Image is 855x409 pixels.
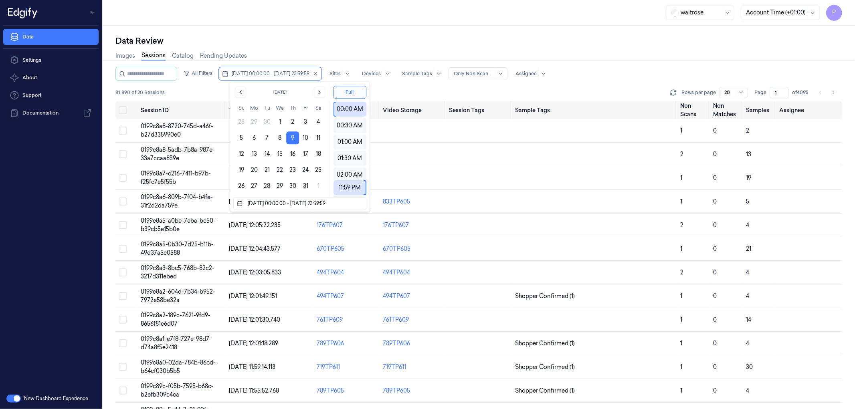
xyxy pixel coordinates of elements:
span: 1 [680,292,682,300]
span: 0199c8a0-02da-784b-86cd-b64cf030b5b5 [141,359,216,375]
span: 0199c8a5-a0be-7eba-bc50-b39cb5e15b0e [141,217,216,233]
div: 01:30 AM [336,151,364,166]
span: 2 [680,222,683,229]
th: Tuesday [261,104,273,112]
div: 719TP611 [317,363,376,371]
span: [DATE] 12:01:49.151 [229,292,277,300]
button: Tuesday, October 21st, 2025 [261,163,273,176]
span: 0199c8a3-8bc5-768b-82c2-3217d311ebed [141,264,214,280]
th: Session Tags [446,101,512,119]
div: 02:00 AM [336,167,364,182]
span: [DATE] 11:55:52.768 [229,387,279,394]
div: 761TP609 [317,316,376,324]
span: 0 [713,363,717,371]
button: Sunday, September 28th, 2025 [235,115,248,128]
button: Sunday, October 12th, 2025 [235,147,248,160]
span: 0 [713,151,717,158]
button: Toggle Navigation [86,6,99,19]
span: 1 [680,127,682,134]
div: 670TP605 [383,245,410,253]
button: Select row [119,292,127,300]
div: 789TP605 [317,387,376,395]
button: Go to the Previous Month [235,87,246,98]
button: Full [333,86,366,99]
div: 789TP606 [317,339,376,348]
span: 2 [680,151,683,158]
div: 176TP607 [317,221,376,230]
button: Monday, October 27th, 2025 [248,179,261,192]
a: Documentation [3,105,99,121]
a: Support [3,87,99,103]
button: Wednesday, October 1st, 2025 [273,115,286,128]
span: P [826,5,842,21]
div: 176TP607 [383,221,409,230]
button: Wednesday, October 15th, 2025 [273,147,286,160]
div: 833TP605 [383,197,410,206]
button: Sunday, October 19th, 2025 [235,163,248,176]
span: 0 [713,387,717,394]
div: 494TP604 [317,268,376,277]
span: Shopper Confirmed (1) [515,339,575,348]
button: Friday, October 24th, 2025 [299,163,312,176]
span: [DATE] 12:01:18.289 [229,340,278,347]
button: Tuesday, September 30th, 2025 [261,115,273,128]
a: Sessions [141,51,166,60]
th: Wednesday [273,104,286,112]
div: 761TP609 [383,316,409,324]
button: Select row [119,387,127,395]
th: Saturday [312,104,325,112]
th: Non Scans [677,101,710,119]
span: [DATE] 12:01:30.740 [229,316,280,323]
div: 00:00 AM [336,102,364,117]
span: [DATE] 12:04:43.577 [229,245,281,252]
span: 1 [680,363,682,371]
th: Samples [743,101,776,119]
button: Friday, October 3rd, 2025 [299,115,312,128]
button: [DATE] [251,87,309,98]
span: 0199c8a7-c216-7411-b97b-f25fc7e5f55b [141,170,211,185]
button: Select row [119,150,127,158]
span: Shopper Confirmed (1) [515,363,575,371]
button: Select row [119,245,127,253]
span: 4 [746,340,750,347]
button: Today, Thursday, October 9th, 2025, selected [286,131,299,144]
button: Select row [119,339,127,347]
span: Shopper Confirmed (1) [515,292,575,300]
span: of 4095 [792,89,809,96]
button: Go to the Next Month [314,87,325,98]
button: Tuesday, October 7th, 2025 [261,131,273,144]
button: Thursday, October 2nd, 2025 [286,115,299,128]
span: 14 [746,316,752,323]
span: 21 [746,245,752,252]
span: 0199c8a8-5adb-7b8a-987e-33a7ccaa859e [141,146,215,162]
span: 1 [680,340,682,347]
a: Catalog [172,52,194,60]
button: Select all [119,106,127,114]
button: Thursday, October 30th, 2025 [286,179,299,192]
span: Page [754,89,766,96]
nav: pagination [815,87,839,98]
span: [DATE] 12:03:05.833 [229,269,281,276]
button: Saturday, November 1st, 2025 [312,179,325,192]
button: Select row [119,174,127,182]
div: 719TP611 [383,363,406,371]
button: Wednesday, October 8th, 2025 [273,131,286,144]
div: 789TP606 [383,339,410,348]
div: 789TP605 [383,387,410,395]
th: Video Storage [380,101,446,119]
span: 5 [746,198,750,205]
span: 0199c8a8-8720-745d-a46f-b27d335990e0 [141,123,213,138]
button: Select row [119,197,127,206]
span: [DATE] 11:59:14.113 [229,363,275,371]
span: 1 [680,174,682,181]
span: [DATE] 12:05:22.235 [229,222,281,229]
span: Shopper Confirmed (1) [515,387,575,395]
button: All Filters [180,67,216,80]
button: Monday, October 6th, 2025 [248,131,261,144]
div: 670TP605 [317,245,376,253]
button: Friday, October 10th, 2025 [299,131,312,144]
div: 494TP604 [383,268,410,277]
button: Sunday, October 26th, 2025 [235,179,248,192]
span: [DATE] 12:06:19.170 [229,198,279,205]
span: 0199c8a2-189c-7621-9fd9-8656f81c6d07 [141,312,210,327]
